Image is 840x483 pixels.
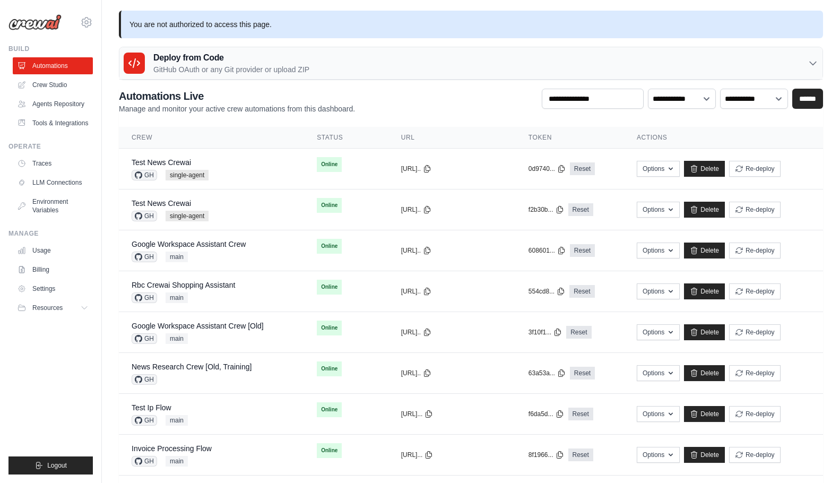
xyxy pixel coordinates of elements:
th: URL [388,127,516,149]
button: 554cd8... [529,287,565,296]
a: Delete [684,243,725,258]
button: Resources [13,299,93,316]
button: Re-deploy [729,243,781,258]
span: GH [132,170,157,180]
button: 0d9740... [529,165,566,173]
div: Manage [8,229,93,238]
button: Re-deploy [729,324,781,340]
span: main [166,292,188,303]
a: Reset [570,367,595,379]
button: 3f10f1... [529,328,562,337]
span: Online [317,402,342,417]
button: Re-deploy [729,283,781,299]
button: Options [637,447,680,463]
a: Crew Studio [13,76,93,93]
span: Logout [47,461,67,470]
button: 63a53a... [529,369,566,377]
a: Rbc Crewai Shopping Assistant [132,281,235,289]
span: GH [132,252,157,262]
th: Token [516,127,624,149]
button: Options [637,243,680,258]
span: Online [317,198,342,213]
button: 608601... [529,246,566,255]
button: Options [637,161,680,177]
th: Status [304,127,388,149]
a: Reset [566,326,591,339]
p: Manage and monitor your active crew automations from this dashboard. [119,103,355,114]
span: Online [317,361,342,376]
div: Build [8,45,93,53]
span: Online [317,280,342,295]
span: GH [132,211,157,221]
span: main [166,456,188,467]
button: Options [637,406,680,422]
a: Reset [568,448,593,461]
a: Reset [568,408,593,420]
button: Options [637,365,680,381]
a: Settings [13,280,93,297]
a: LLM Connections [13,174,93,191]
a: Agents Repository [13,96,93,113]
p: GitHub OAuth or any Git provider or upload ZIP [153,64,309,75]
a: Delete [684,447,725,463]
span: main [166,252,188,262]
button: Re-deploy [729,447,781,463]
span: Resources [32,304,63,312]
a: Reset [569,285,594,298]
button: Options [637,324,680,340]
a: Delete [684,283,725,299]
p: You are not authorized to access this page. [119,11,823,38]
a: Reset [570,162,595,175]
a: Delete [684,406,725,422]
span: GH [132,374,157,385]
button: f6da5d... [529,410,564,418]
a: Invoice Processing Flow [132,444,212,453]
a: Reset [568,203,593,216]
span: GH [132,456,157,467]
span: GH [132,415,157,426]
th: Crew [119,127,304,149]
span: Online [317,239,342,254]
a: Delete [684,161,725,177]
a: Environment Variables [13,193,93,219]
a: Test News Crewai [132,199,191,208]
a: Delete [684,202,725,218]
a: Tools & Integrations [13,115,93,132]
img: Logo [8,14,62,30]
button: Re-deploy [729,161,781,177]
h2: Automations Live [119,89,355,103]
span: main [166,415,188,426]
span: Online [317,321,342,335]
span: single-agent [166,211,209,221]
span: Online [317,157,342,172]
button: 8f1966... [529,451,564,459]
button: Re-deploy [729,202,781,218]
span: main [166,333,188,344]
div: Operate [8,142,93,151]
a: News Research Crew [Old, Training] [132,363,252,371]
button: Options [637,202,680,218]
a: Test Ip Flow [132,403,171,412]
button: Re-deploy [729,406,781,422]
a: Reset [570,244,595,257]
a: Google Workspace Assistant Crew [Old] [132,322,264,330]
h3: Deploy from Code [153,51,309,64]
a: Delete [684,324,725,340]
button: Options [637,283,680,299]
a: Test News Crewai [132,158,191,167]
span: Online [317,443,342,458]
span: GH [132,292,157,303]
a: Delete [684,365,725,381]
button: f2b30b... [529,205,564,214]
button: Re-deploy [729,365,781,381]
a: Google Workspace Assistant Crew [132,240,246,248]
a: Billing [13,261,93,278]
a: Traces [13,155,93,172]
a: Usage [13,242,93,259]
a: Automations [13,57,93,74]
th: Actions [624,127,823,149]
span: GH [132,333,157,344]
button: Logout [8,456,93,475]
span: single-agent [166,170,209,180]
